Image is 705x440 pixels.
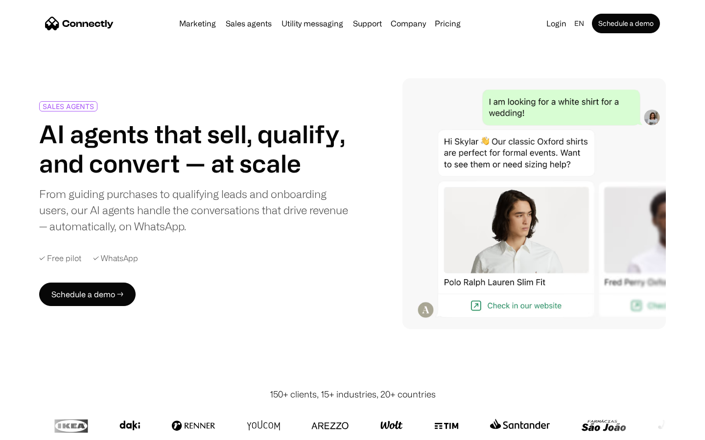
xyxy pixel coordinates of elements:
[43,103,94,110] div: SALES AGENTS
[542,17,570,30] a: Login
[391,17,426,30] div: Company
[39,119,349,178] h1: AI agents that sell, qualify, and convert — at scale
[431,20,465,27] a: Pricing
[175,20,220,27] a: Marketing
[574,17,584,30] div: en
[388,17,429,30] div: Company
[570,17,590,30] div: en
[39,254,81,263] div: ✓ Free pilot
[39,283,136,306] a: Schedule a demo →
[270,388,436,401] div: 150+ clients, 15+ industries, 20+ countries
[592,14,660,33] a: Schedule a demo
[278,20,347,27] a: Utility messaging
[45,16,114,31] a: home
[39,186,349,234] div: From guiding purchases to qualifying leads and onboarding users, our AI agents handle the convers...
[349,20,386,27] a: Support
[222,20,276,27] a: Sales agents
[93,254,138,263] div: ✓ WhatsApp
